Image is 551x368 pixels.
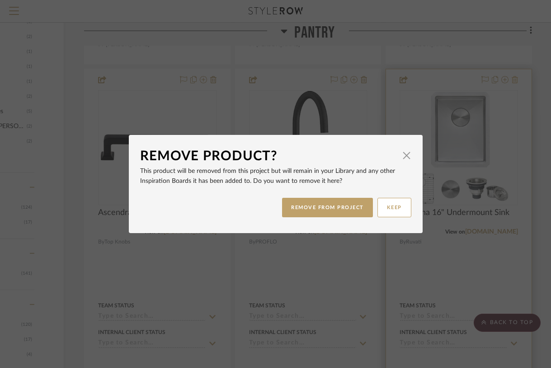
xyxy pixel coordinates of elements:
[282,198,373,217] button: REMOVE FROM PROJECT
[377,198,411,217] button: KEEP
[140,146,411,166] dialog-header: Remove Product?
[140,166,411,186] p: This product will be removed from this project but will remain in your Library and any other Insp...
[140,146,398,166] div: Remove Product?
[398,146,416,164] button: Close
